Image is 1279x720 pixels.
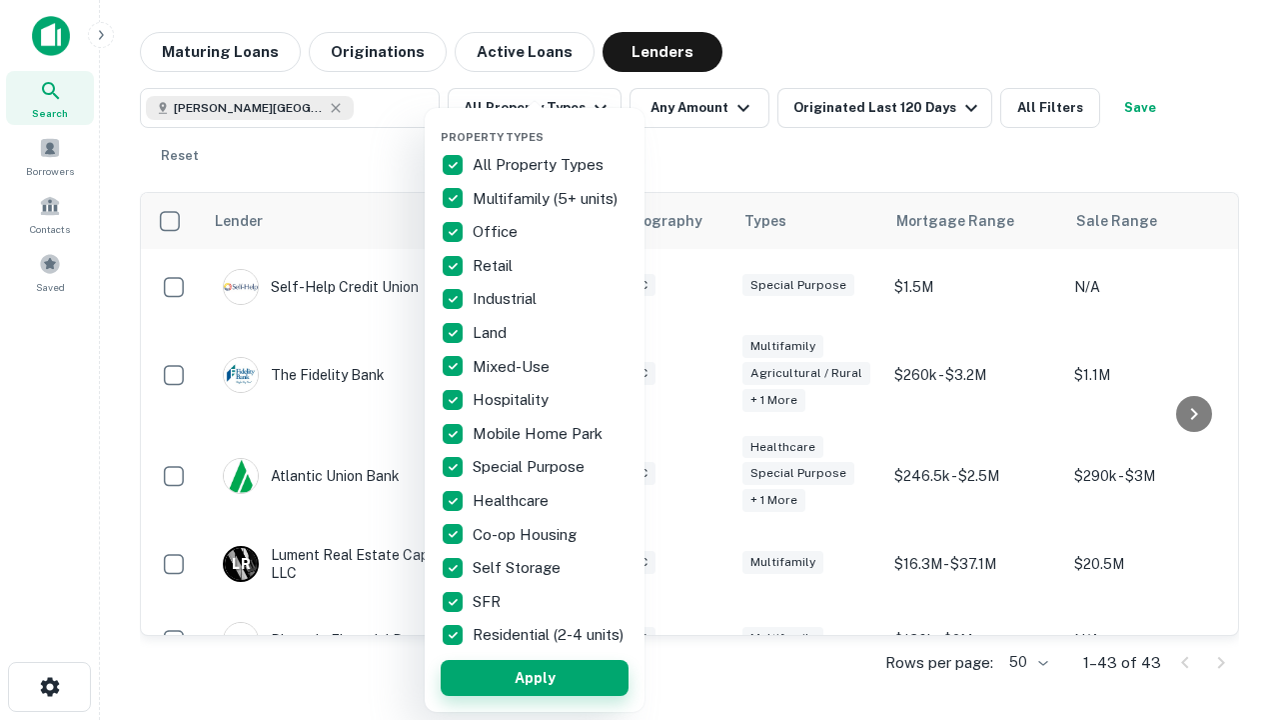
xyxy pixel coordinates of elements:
[473,153,608,177] p: All Property Types
[473,590,505,614] p: SFR
[473,556,565,580] p: Self Storage
[441,660,629,696] button: Apply
[473,623,628,647] p: Residential (2-4 units)
[473,523,581,547] p: Co-op Housing
[473,287,541,311] p: Industrial
[473,187,622,211] p: Multifamily (5+ units)
[473,489,553,513] p: Healthcare
[473,355,554,379] p: Mixed-Use
[473,321,511,345] p: Land
[473,422,607,446] p: Mobile Home Park
[473,220,522,244] p: Office
[441,131,544,143] span: Property Types
[473,388,553,412] p: Hospitality
[473,455,589,479] p: Special Purpose
[473,254,517,278] p: Retail
[1179,560,1279,656] iframe: Chat Widget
